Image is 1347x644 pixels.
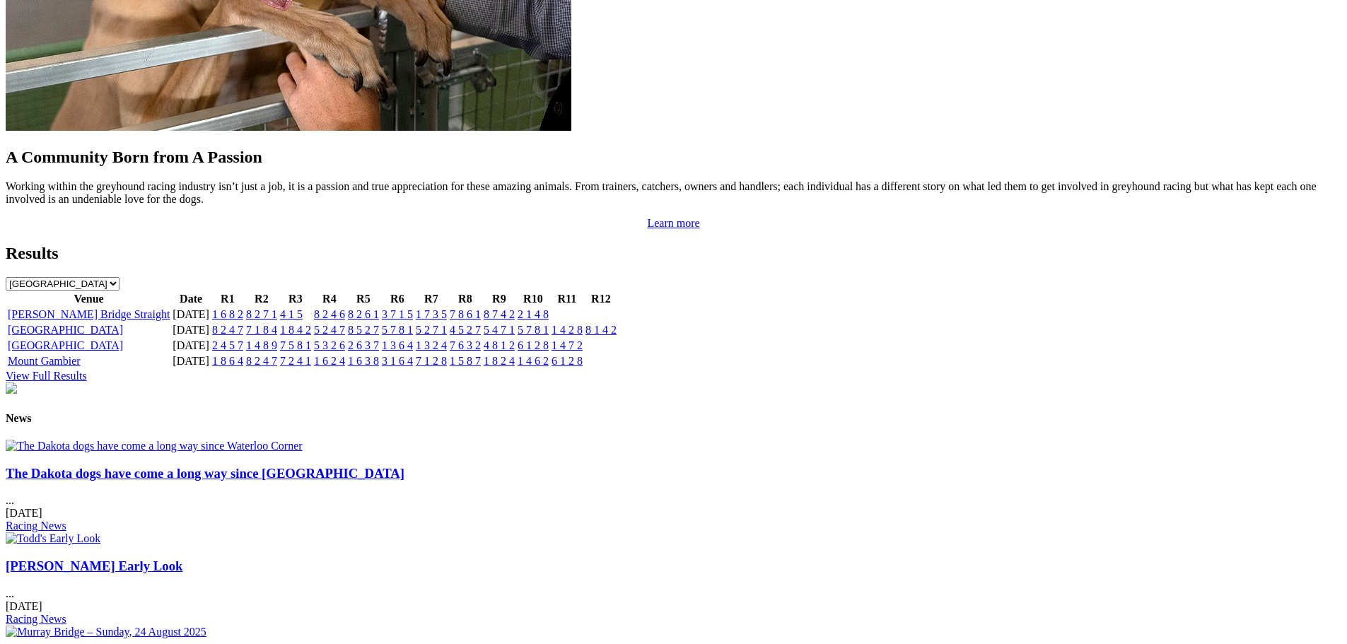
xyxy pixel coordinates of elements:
[245,292,278,306] th: R2
[314,324,345,336] a: 5 2 4 7
[280,324,311,336] a: 1 8 4 2
[8,355,81,367] a: Mount Gambier
[484,355,515,367] a: 1 8 2 4
[348,355,379,367] a: 1 6 3 8
[552,339,583,351] a: 1 4 7 2
[449,292,482,306] th: R8
[280,339,311,351] a: 7 5 8 1
[6,558,1341,626] div: ...
[6,532,100,545] img: Todd's Early Look
[6,180,1341,206] p: Working within the greyhound racing industry isn’t just a job, it is a passion and true appreciat...
[518,308,549,320] a: 2 1 4 8
[6,370,87,382] a: View Full Results
[518,324,549,336] a: 5 7 8 1
[415,292,448,306] th: R7
[552,355,583,367] a: 6 1 2 8
[6,558,182,573] a: [PERSON_NAME] Early Look
[172,354,210,368] td: [DATE]
[6,466,1341,533] div: ...
[484,324,515,336] a: 5 4 7 1
[246,355,277,367] a: 8 2 4 7
[348,324,379,336] a: 8 5 2 7
[416,355,447,367] a: 7 1 2 8
[348,308,379,320] a: 8 2 6 1
[450,308,481,320] a: 7 8 6 1
[6,507,42,519] span: [DATE]
[381,292,414,306] th: R6
[8,339,123,351] a: [GEOGRAPHIC_DATA]
[211,292,244,306] th: R1
[585,292,617,306] th: R12
[6,412,1341,425] h4: News
[517,292,549,306] th: R10
[518,355,549,367] a: 1 4 6 2
[246,339,277,351] a: 1 4 8 9
[484,308,515,320] a: 8 7 4 2
[518,339,549,351] a: 6 1 2 8
[172,339,210,353] td: [DATE]
[246,308,277,320] a: 8 2 7 1
[8,324,123,336] a: [GEOGRAPHIC_DATA]
[313,292,346,306] th: R4
[483,292,515,306] th: R9
[6,626,206,638] img: Murray Bridge – Sunday, 24 August 2025
[552,324,583,336] a: 1 4 2 8
[314,355,345,367] a: 1 6 2 4
[280,355,311,367] a: 7 2 4 1
[416,308,447,320] a: 1 7 3 5
[450,355,481,367] a: 1 5 8 7
[279,292,312,306] th: R3
[382,339,413,351] a: 1 3 6 4
[416,324,447,336] a: 5 2 7 1
[347,292,380,306] th: R5
[585,324,617,336] a: 8 1 4 2
[6,440,303,452] img: The Dakota dogs have come a long way since Waterloo Corner
[6,244,1341,263] h2: Results
[450,339,481,351] a: 7 6 3 2
[382,308,413,320] a: 3 7 1 5
[172,292,210,306] th: Date
[382,355,413,367] a: 3 1 6 4
[8,308,170,320] a: [PERSON_NAME] Bridge Straight
[212,355,243,367] a: 1 8 6 4
[212,339,243,351] a: 2 4 5 7
[6,382,17,394] img: chasers_homepage.jpg
[246,324,277,336] a: 7 1 8 4
[6,148,1341,167] h2: A Community Born from A Passion
[416,339,447,351] a: 1 3 2 4
[280,308,303,320] a: 4 1 5
[348,339,379,351] a: 2 6 3 7
[382,324,413,336] a: 5 7 8 1
[551,292,583,306] th: R11
[6,600,42,612] span: [DATE]
[7,292,170,306] th: Venue
[647,217,699,229] a: Learn more
[314,339,345,351] a: 5 3 2 6
[484,339,515,351] a: 4 8 1 2
[212,308,243,320] a: 1 6 8 2
[6,466,404,481] a: The Dakota dogs have come a long way since [GEOGRAPHIC_DATA]
[212,324,243,336] a: 8 2 4 7
[172,308,210,322] td: [DATE]
[314,308,345,320] a: 8 2 4 6
[6,520,66,532] a: Racing News
[6,613,66,625] a: Racing News
[450,324,481,336] a: 4 5 2 7
[172,323,210,337] td: [DATE]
